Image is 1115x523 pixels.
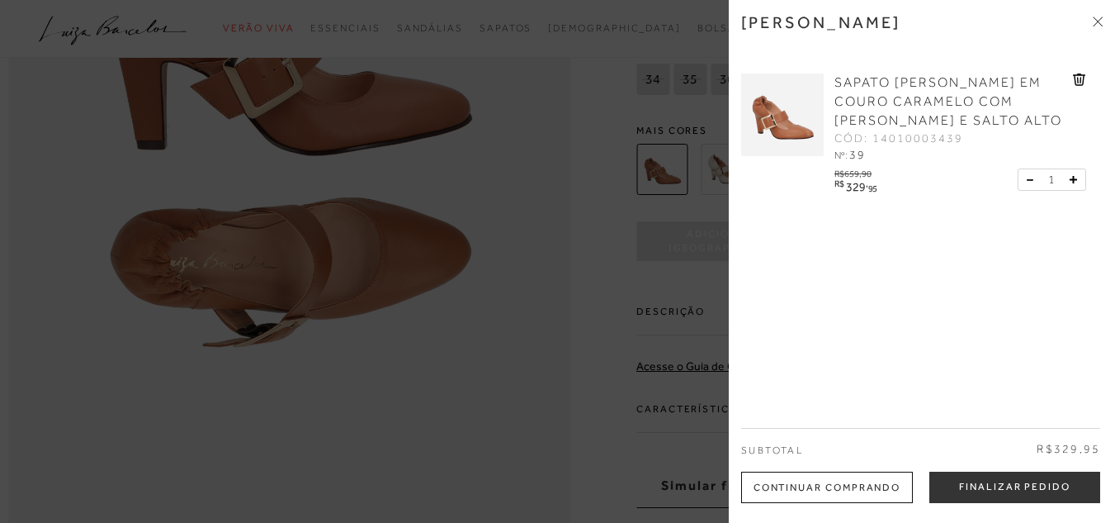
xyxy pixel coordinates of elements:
[1037,441,1100,458] span: R$329,95
[849,148,866,161] span: 39
[866,179,877,188] i: ,
[741,74,824,156] img: SAPATO MARY JANE EM COURO CARAMELO COM MAXI FIVELA E SALTO ALTO
[741,472,913,503] div: Continuar Comprando
[834,150,848,161] span: Nº:
[834,164,880,178] div: R$659,90
[834,179,843,188] i: R$
[846,180,866,193] span: 329
[741,12,901,32] h3: [PERSON_NAME]
[834,75,1062,128] span: SAPATO [PERSON_NAME] EM COURO CARAMELO COM [PERSON_NAME] E SALTO ALTO
[834,74,1069,131] a: SAPATO [PERSON_NAME] EM COURO CARAMELO COM [PERSON_NAME] E SALTO ALTO
[929,472,1100,503] button: Finalizar Pedido
[868,183,877,193] span: 95
[1048,171,1055,188] span: 1
[741,445,803,456] span: Subtotal
[834,131,963,147] span: CÓD: 14010003439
